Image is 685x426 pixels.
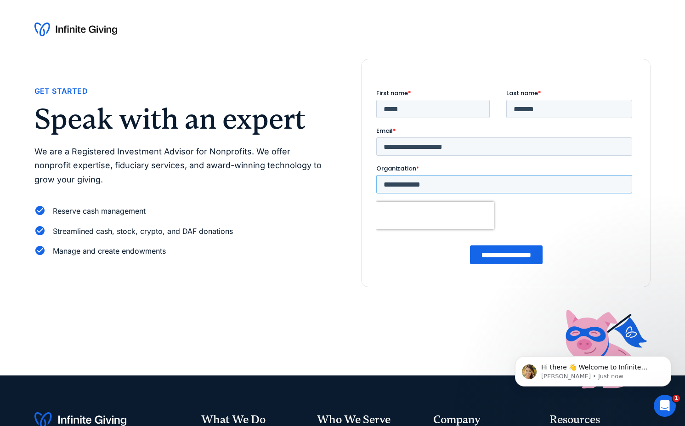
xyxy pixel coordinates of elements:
iframe: Intercom live chat [654,395,676,417]
span: 1 [673,395,680,402]
p: We are a Registered Investment Advisor for Nonprofits. We offer nonprofit expertise, fiduciary se... [34,145,324,187]
h2: Speak with an expert [34,105,324,133]
iframe: Intercom notifications message [501,337,685,401]
div: Get Started [34,85,88,97]
div: Reserve cash management [53,205,146,217]
iframe: Form 0 [376,89,636,272]
div: Streamlined cash, stock, crypto, and DAF donations [53,225,233,238]
div: Manage and create endowments [53,245,166,257]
